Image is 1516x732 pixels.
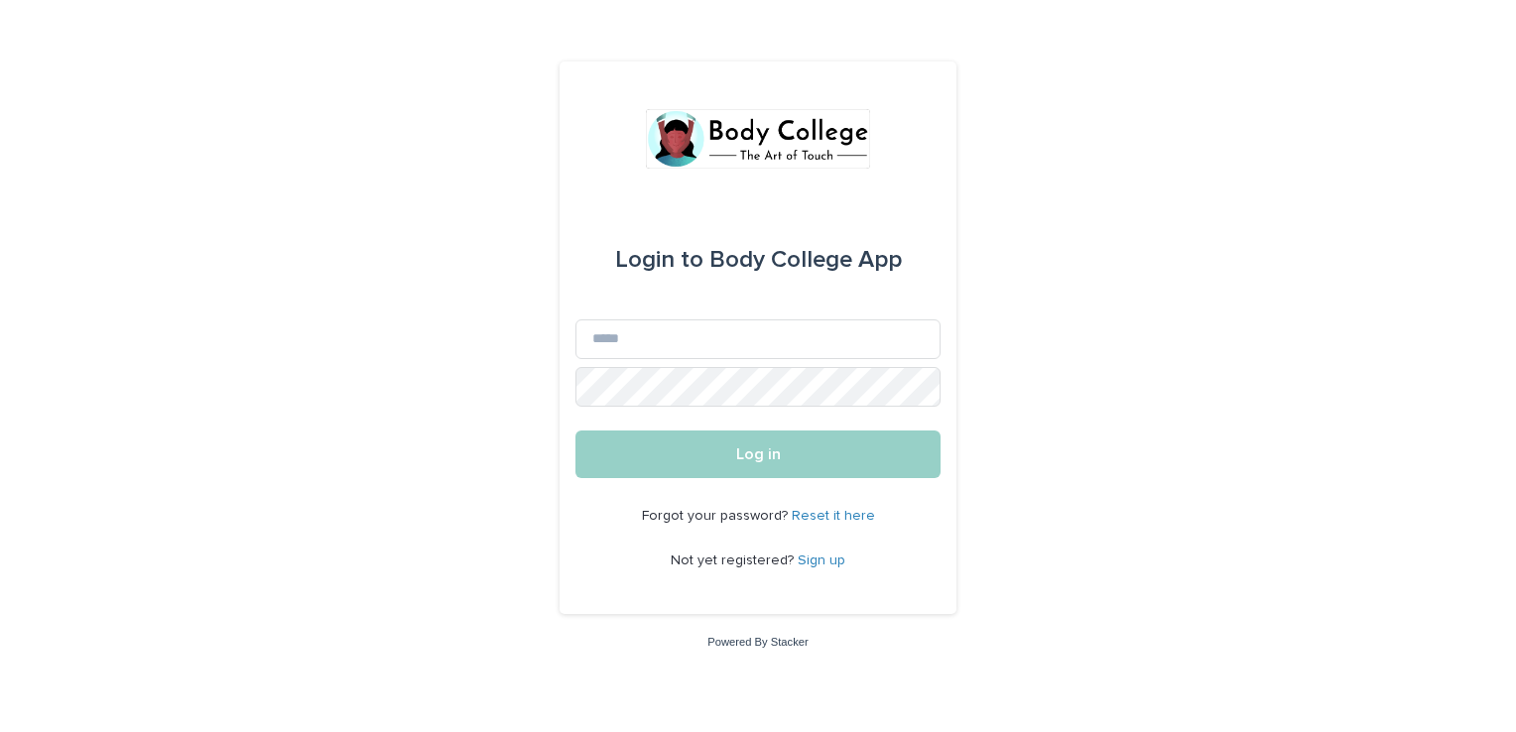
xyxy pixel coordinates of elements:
button: Log in [575,430,941,478]
a: Reset it here [792,509,875,523]
span: Not yet registered? [671,553,798,567]
img: xvtzy2PTuGgGH0xbwGb2 [646,109,869,169]
a: Powered By Stacker [707,636,808,648]
a: Sign up [798,553,845,567]
div: Body College App [615,232,902,288]
span: Log in [736,446,781,462]
span: Login to [615,248,703,272]
span: Forgot your password? [642,509,792,523]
